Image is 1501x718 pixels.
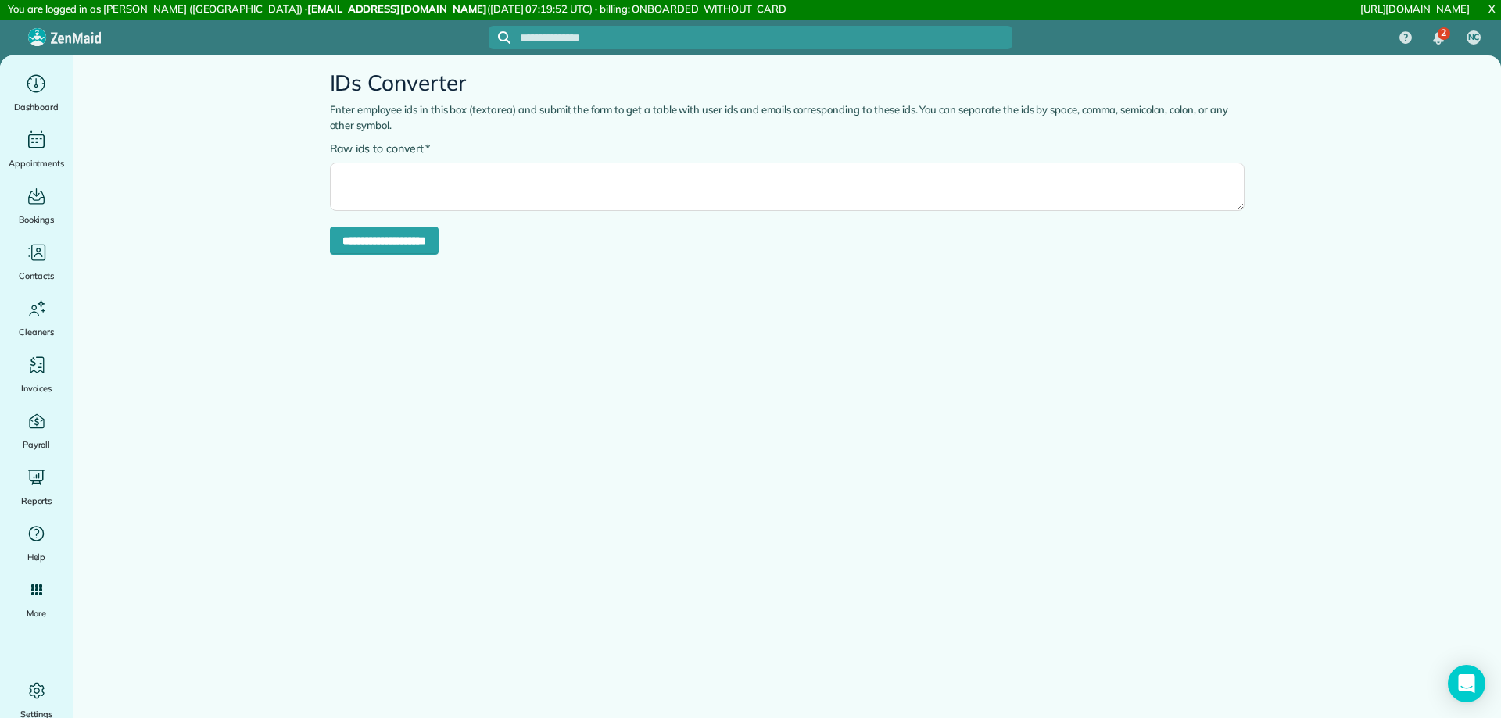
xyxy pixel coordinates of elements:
[6,465,66,509] a: Reports
[498,31,510,44] svg: Focus search
[1468,31,1480,44] span: NC
[489,31,510,44] button: Focus search
[14,99,59,115] span: Dashboard
[6,71,66,115] a: Dashboard
[307,2,487,15] strong: [EMAIL_ADDRESS][DOMAIN_NAME]
[21,380,52,396] span: Invoices
[27,605,46,621] span: More
[27,549,46,565] span: Help
[330,141,431,156] label: Raw ids to convert
[6,296,66,340] a: Cleaners
[1448,665,1485,702] div: Open Intercom Messenger
[6,127,66,171] a: Appointments
[19,324,54,340] span: Cleaners
[9,155,65,171] span: Appointments
[6,184,66,227] a: Bookings
[6,521,66,565] a: Help
[6,409,66,452] a: Payroll
[1387,20,1501,55] nav: Main
[1360,2,1470,15] a: [URL][DOMAIN_NAME]
[6,352,66,396] a: Invoices
[19,268,54,284] span: Contacts
[330,71,1245,95] h2: IDs Converter
[19,212,55,227] span: Bookings
[330,102,1245,133] p: Enter employee ids in this box (textarea) and submit the form to get a table with user ids and em...
[1441,27,1446,39] span: 2
[6,240,66,284] a: Contacts
[1422,21,1455,55] div: 2 unread notifications
[21,493,52,509] span: Reports
[23,437,51,452] span: Payroll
